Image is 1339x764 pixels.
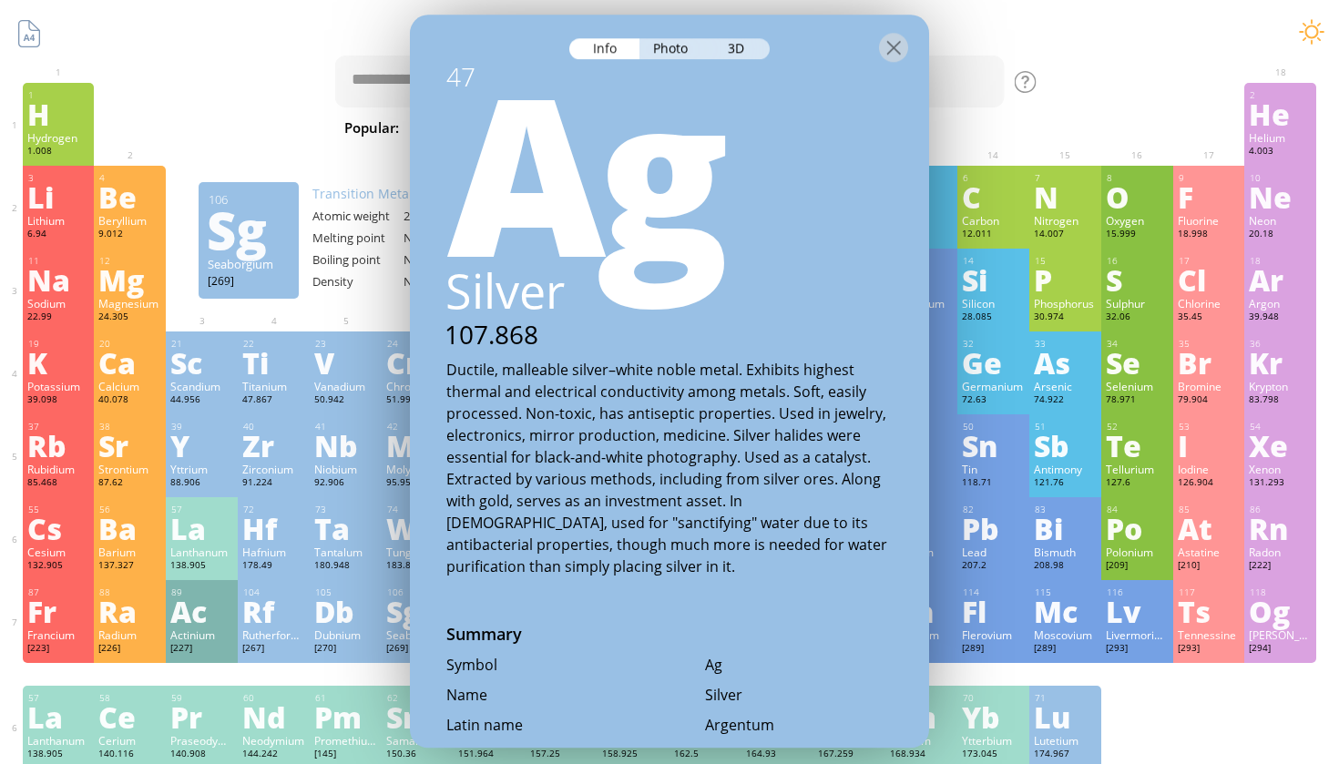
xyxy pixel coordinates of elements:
div: 39 [171,421,233,433]
div: 58 [99,692,161,704]
div: 62 [387,692,449,704]
div: 88 [99,586,161,598]
div: 6.94 [27,228,90,242]
div: Ne [1249,182,1312,211]
div: Germanium [962,379,1025,393]
div: Ge [962,348,1025,377]
div: 17 [1179,255,1241,267]
div: Fl [962,596,1025,626]
div: 70 [963,692,1025,704]
div: Fluorine [1178,213,1241,228]
div: Krypton [1249,379,1312,393]
div: 30.974 [1034,311,1097,325]
div: Francium [27,627,90,642]
div: P [1034,265,1097,294]
div: 53 [1179,421,1241,433]
div: 132.905 [27,559,90,574]
div: 78.971 [1106,393,1169,408]
div: [210] [1178,559,1241,574]
div: 116 [1107,586,1169,598]
div: 28.085 [962,311,1025,325]
div: Cl [1178,265,1241,294]
div: Sm [386,702,449,731]
div: Yttrium [170,462,233,476]
div: He [1249,99,1312,128]
div: Ytterbium [962,733,1025,748]
div: 24 [387,338,449,350]
div: Sr [98,431,161,460]
div: Rutherfordium [242,627,305,642]
div: 38 [99,421,161,433]
div: Tin [962,462,1025,476]
div: Na [27,265,90,294]
div: Cr [386,348,449,377]
div: 52 [1107,421,1169,433]
div: Sn [962,431,1025,460]
div: Strontium [98,462,161,476]
div: [222] [1249,559,1312,574]
div: Moscovium [1034,627,1097,642]
div: Kr [1249,348,1312,377]
div: Calcium [98,379,161,393]
div: 18.998 [1178,228,1241,242]
div: Ag [411,59,930,278]
div: Y [170,431,233,460]
div: [293] [1106,642,1169,657]
div: 44.956 [170,393,233,408]
div: 87 [28,586,90,598]
div: Popular: [344,117,413,141]
div: N/A [404,229,495,246]
div: Samarium [386,733,449,748]
div: 115 [1035,586,1097,598]
div: Be [98,182,161,211]
div: Beryllium [98,213,161,228]
div: 8 [1107,172,1169,184]
div: 118 [1250,586,1312,598]
div: Rf [242,596,305,626]
div: Sg [207,215,289,244]
div: Po [1106,514,1169,543]
div: 107.868 [408,318,929,351]
div: Bi [1034,514,1097,543]
div: [289] [1034,642,1097,657]
div: O [1106,182,1169,211]
div: 83.798 [1249,393,1312,408]
div: 138.905 [27,748,90,762]
div: 22 [243,338,305,350]
div: Flerovium [962,627,1025,642]
div: Li [27,182,90,211]
div: Tennessine [1178,627,1241,642]
div: 37 [28,421,90,433]
div: [226] [98,642,161,657]
div: 51.996 [386,393,449,408]
div: 92.906 [314,476,377,491]
div: Lead [962,545,1025,559]
div: Titanium [242,379,305,393]
div: S [1106,265,1169,294]
div: 22.99 [27,311,90,325]
div: Antimony [1034,462,1097,476]
div: 85.468 [27,476,90,491]
div: Bismuth [1034,545,1097,559]
div: Db [314,596,377,626]
div: 39.948 [1249,311,1312,325]
div: Hafnium [242,545,305,559]
div: 87.62 [98,476,161,491]
div: 4.003 [1249,145,1312,159]
div: 16 [1107,255,1169,267]
div: Mg [98,265,161,294]
div: Mc [1034,596,1097,626]
div: 1 [28,89,90,101]
div: N/A [404,273,495,290]
div: 15 [1035,255,1097,267]
div: 104 [243,586,305,598]
div: 24.305 [98,311,161,325]
div: Arsenic [1034,379,1097,393]
div: 3 [28,172,90,184]
div: 138.905 [170,559,233,574]
div: Yb [962,702,1025,731]
div: 180.948 [314,559,377,574]
div: Cerium [98,733,161,748]
div: Praseodymium [170,733,233,748]
div: 208.98 [1034,559,1097,574]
